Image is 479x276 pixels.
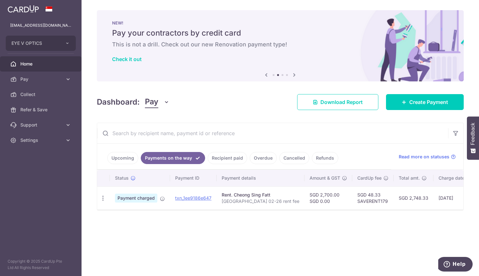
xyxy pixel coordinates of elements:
[112,56,142,62] a: Check it out
[399,154,449,160] span: Read more on statuses
[11,40,59,46] span: EYE V OPTICS
[20,107,62,113] span: Refer & Save
[433,186,477,210] td: [DATE]
[170,170,217,186] th: Payment ID
[20,61,62,67] span: Home
[97,96,140,108] h4: Dashboard:
[10,22,71,29] p: [EMAIL_ADDRESS][DOMAIN_NAME]
[304,186,352,210] td: SGD 2,700.00 SGD 0.00
[310,175,340,181] span: Amount & GST
[115,194,157,203] span: Payment charged
[20,137,62,143] span: Settings
[399,175,420,181] span: Total amt.
[107,152,138,164] a: Upcoming
[222,198,299,204] p: [GEOGRAPHIC_DATA] 02-26 rent fee
[352,186,394,210] td: SGD 48.33 SAVERENT179
[145,96,158,108] span: Pay
[357,175,382,181] span: CardUp fee
[97,123,448,143] input: Search by recipient name, payment id or reference
[312,152,338,164] a: Refunds
[394,186,433,210] td: SGD 2,748.33
[112,28,448,38] h5: Pay your contractors by credit card
[6,36,76,51] button: EYE V OPTICS
[141,152,205,164] a: Payments on the way
[222,192,299,198] div: Rent. Cheong Sing Fatt
[208,152,247,164] a: Recipient paid
[97,10,464,81] img: Renovation banner
[112,20,448,25] p: NEW!
[20,76,62,82] span: Pay
[438,257,473,273] iframe: Opens a widget where you can find more information
[20,91,62,98] span: Collect
[20,122,62,128] span: Support
[320,98,363,106] span: Download Report
[409,98,448,106] span: Create Payment
[115,175,129,181] span: Status
[467,116,479,160] button: Feedback - Show survey
[145,96,169,108] button: Pay
[8,5,39,13] img: CardUp
[439,175,465,181] span: Charge date
[217,170,304,186] th: Payment details
[279,152,309,164] a: Cancelled
[386,94,464,110] a: Create Payment
[399,154,456,160] a: Read more on statuses
[297,94,378,110] a: Download Report
[250,152,277,164] a: Overdue
[470,123,476,145] span: Feedback
[112,41,448,48] h6: This is not a drill. Check out our new Renovation payment type!
[175,195,211,201] a: txn_1ee9186e647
